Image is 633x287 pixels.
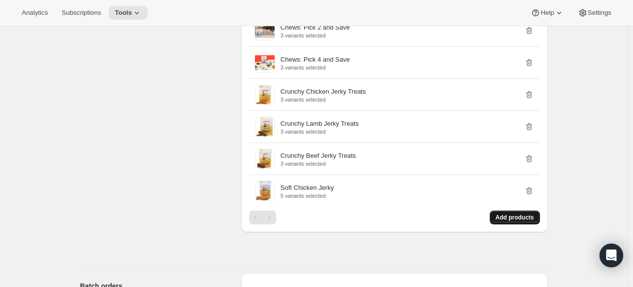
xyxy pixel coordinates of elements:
p: Crunchy Chicken Jerky Treats [281,87,366,97]
p: Chews: Pick 2 and Save [281,23,350,33]
span: Subscriptions [62,9,101,17]
span: Tools [115,9,132,17]
span: Settings [588,9,611,17]
p: Crunchy Lamb Jerky Treats [281,119,359,129]
p: 3 variants selected [281,33,350,38]
div: Open Intercom Messenger [600,244,623,267]
button: Analytics [16,6,54,20]
img: Crunchy Chicken Jerky Treats [255,85,275,105]
p: Chews: Pick 4 and Save [281,55,350,65]
span: Add products [496,214,534,221]
button: Settings [572,6,617,20]
p: 5 variants selected [281,193,334,199]
nav: Pagination [249,211,276,224]
img: Crunchy Beef Jerky Treats [255,149,275,169]
p: 3 variants selected [281,65,350,71]
img: Crunchy Lamb Jerky Treats [255,117,275,137]
button: Help [525,6,570,20]
button: Subscriptions [56,6,107,20]
p: Crunchy Beef Jerky Treats [281,151,356,161]
span: Analytics [22,9,48,17]
p: 3 variants selected [281,97,366,103]
span: Help [540,9,554,17]
button: Add products [490,211,540,224]
p: Soft Chicken Jerky [281,183,334,193]
p: 3 variants selected [281,129,359,135]
img: Soft Chicken Jerky [255,181,275,201]
p: 3 variants selected [281,161,356,167]
button: Tools [109,6,148,20]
